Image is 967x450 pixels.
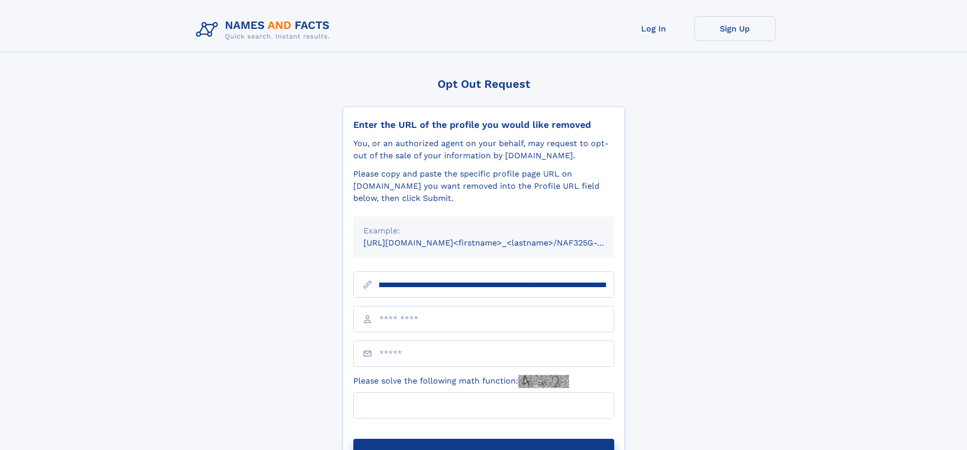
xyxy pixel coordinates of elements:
[353,168,614,204] div: Please copy and paste the specific profile page URL on [DOMAIN_NAME] you want removed into the Pr...
[343,78,625,90] div: Opt Out Request
[694,16,776,41] a: Sign Up
[192,16,338,44] img: Logo Names and Facts
[363,238,633,248] small: [URL][DOMAIN_NAME]<firstname>_<lastname>/NAF325G-xxxxxxxx
[613,16,694,41] a: Log In
[353,119,614,130] div: Enter the URL of the profile you would like removed
[353,137,614,162] div: You, or an authorized agent on your behalf, may request to opt-out of the sale of your informatio...
[353,375,569,388] label: Please solve the following math function:
[363,225,604,237] div: Example:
